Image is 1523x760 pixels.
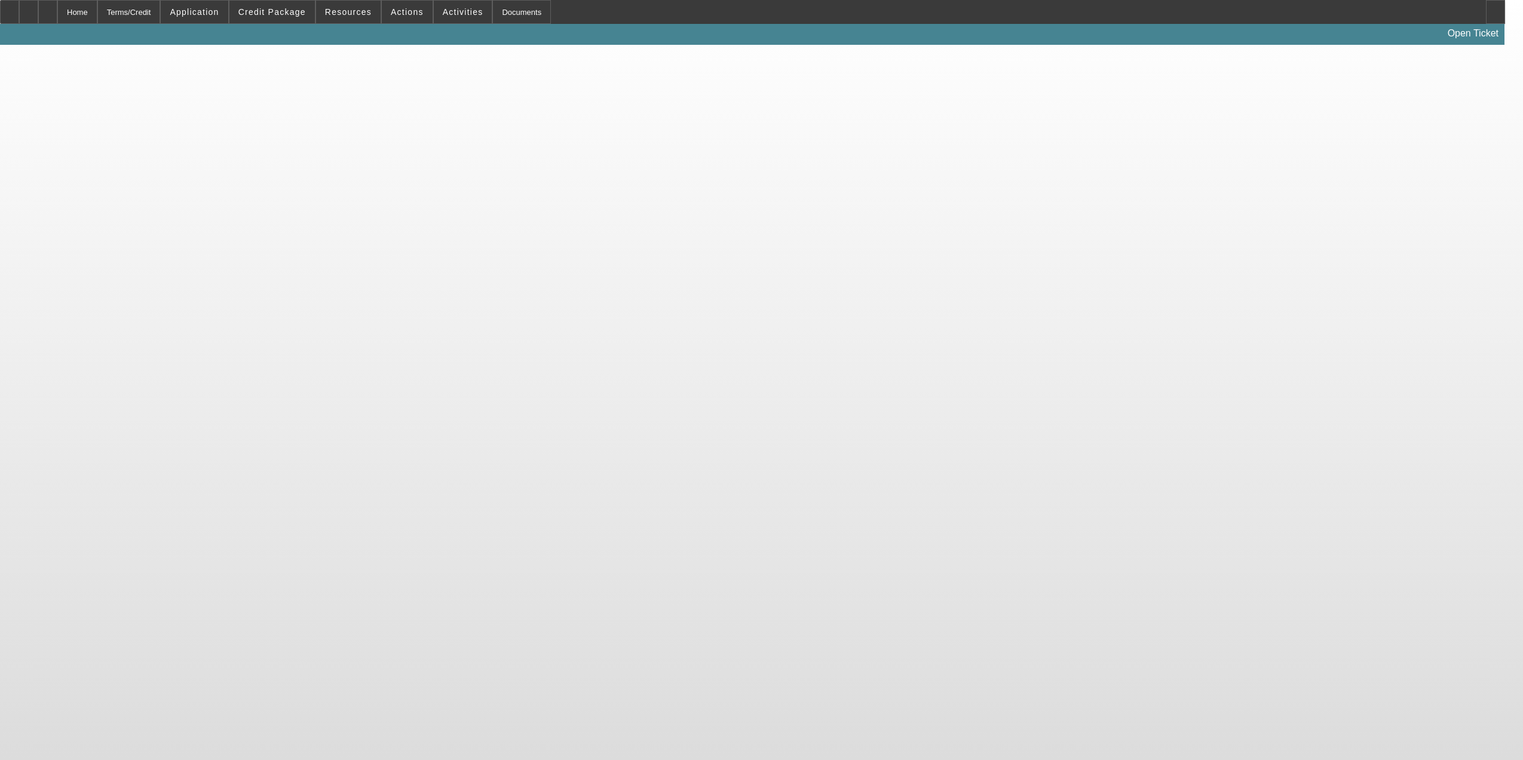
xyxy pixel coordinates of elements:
button: Actions [382,1,433,23]
button: Credit Package [229,1,315,23]
span: Activities [443,7,483,17]
span: Application [170,7,219,17]
button: Activities [434,1,492,23]
span: Resources [325,7,372,17]
a: Open Ticket [1443,23,1503,44]
button: Application [161,1,228,23]
span: Actions [391,7,424,17]
span: Credit Package [238,7,306,17]
button: Resources [316,1,381,23]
